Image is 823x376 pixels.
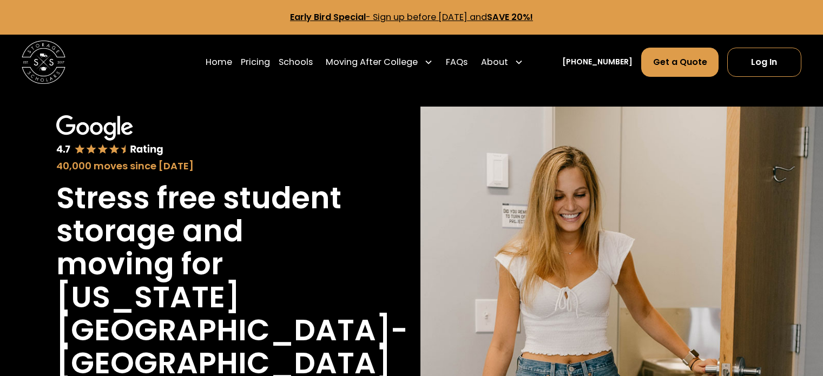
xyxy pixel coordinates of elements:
a: Schools [279,47,313,77]
img: Google 4.7 star rating [56,115,163,156]
a: FAQs [446,47,468,77]
div: Moving After College [321,47,437,77]
div: About [481,56,508,69]
img: Storage Scholars main logo [22,41,65,84]
a: Get a Quote [641,48,718,77]
div: 40,000 moves since [DATE] [56,159,346,173]
div: About [477,47,528,77]
strong: SAVE 20%! [487,11,533,23]
a: Log In [727,48,801,77]
a: Early Bird Special- Sign up before [DATE] andSAVE 20%! [290,11,533,23]
a: home [22,41,65,84]
a: [PHONE_NUMBER] [562,56,633,68]
a: Pricing [241,47,270,77]
a: Home [206,47,232,77]
h1: Stress free student storage and moving for [56,182,346,281]
strong: Early Bird Special [290,11,366,23]
div: Moving After College [326,56,418,69]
